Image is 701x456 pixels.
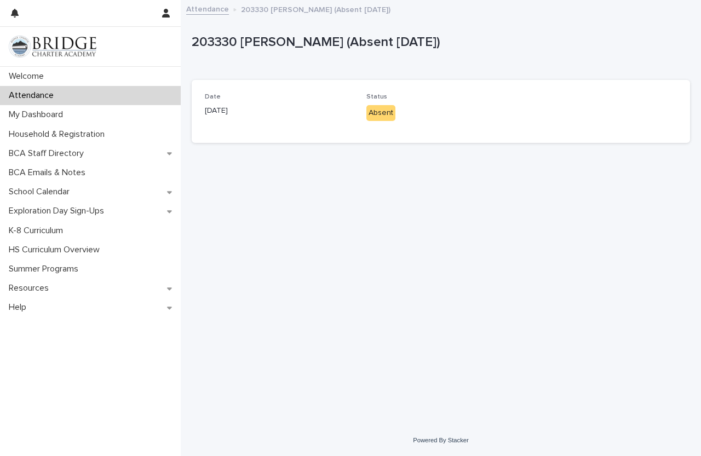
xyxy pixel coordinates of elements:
[4,148,93,159] p: BCA Staff Directory
[4,245,108,255] p: HS Curriculum Overview
[413,437,468,443] a: Powered By Stacker
[4,168,94,178] p: BCA Emails & Notes
[4,129,113,140] p: Household & Registration
[192,34,686,50] p: 203330 [PERSON_NAME] (Absent [DATE])
[366,94,387,100] span: Status
[241,3,390,15] p: 203330 [PERSON_NAME] (Absent [DATE])
[4,302,35,313] p: Help
[4,90,62,101] p: Attendance
[4,283,58,293] p: Resources
[4,206,113,216] p: Exploration Day Sign-Ups
[4,264,87,274] p: Summer Programs
[4,71,53,82] p: Welcome
[9,36,96,57] img: V1C1m3IdTEidaUdm9Hs0
[4,187,78,197] p: School Calendar
[205,94,221,100] span: Date
[4,226,72,236] p: K-8 Curriculum
[4,109,72,120] p: My Dashboard
[186,2,229,15] a: Attendance
[205,105,353,117] p: [DATE]
[366,105,395,121] div: Absent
